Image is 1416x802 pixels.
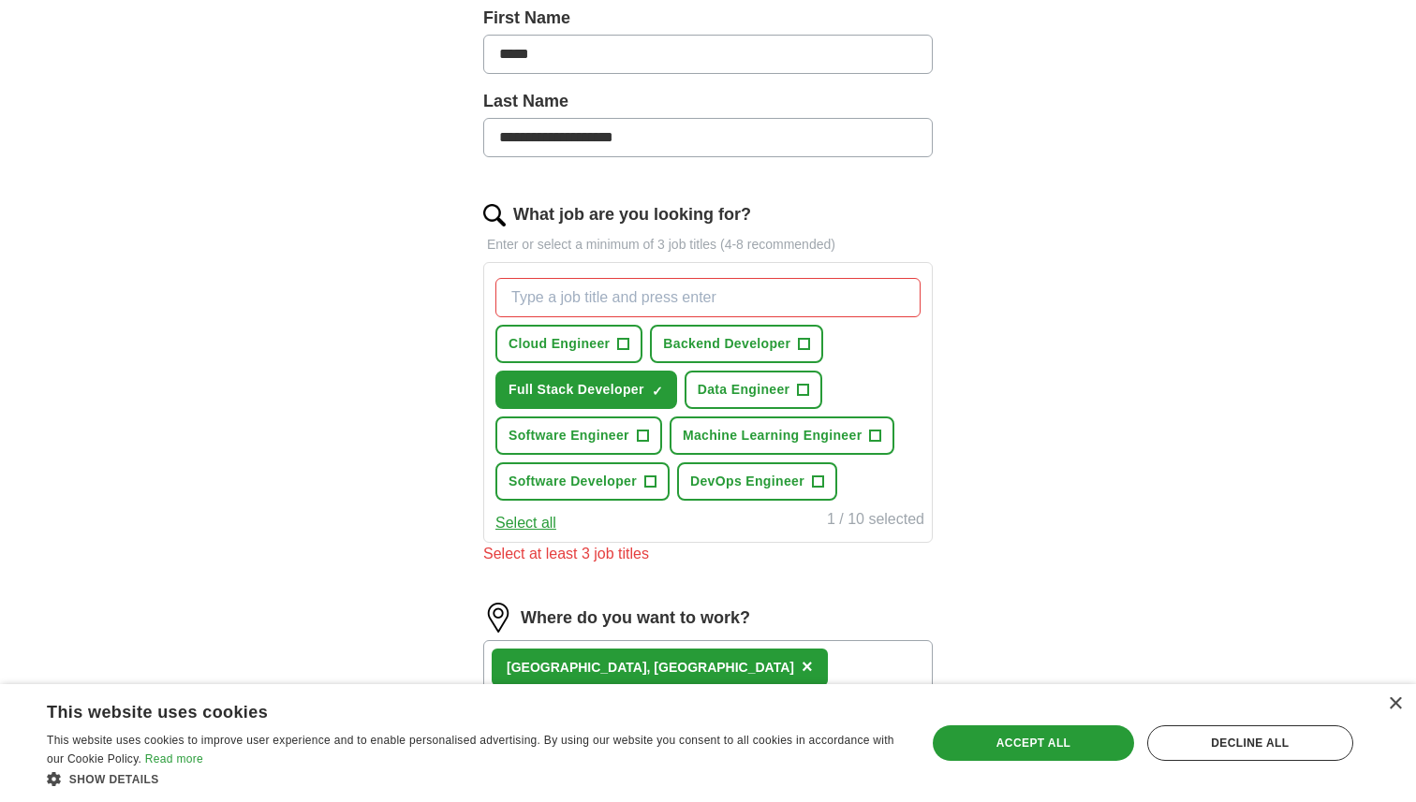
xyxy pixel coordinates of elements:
span: ✓ [652,384,663,399]
button: Machine Learning Engineer [670,416,895,455]
img: search.png [483,204,506,226]
button: × [802,653,813,681]
span: Cloud Engineer [509,334,610,354]
div: This website uses cookies [47,695,853,723]
label: Where do you want to work? [521,605,750,631]
label: Last Name [483,89,933,114]
label: What job are you looking for? [513,202,751,227]
span: Machine Learning Engineer [683,426,863,445]
div: Select at least 3 job titles [483,543,933,565]
button: Cloud Engineer [495,325,642,363]
span: Software Engineer [509,426,629,445]
span: Data Engineer [698,380,790,400]
div: , [GEOGRAPHIC_DATA] [507,658,794,678]
img: location.png [483,603,513,633]
button: Backend Developer [650,325,823,363]
div: 1 / 10 selected [827,508,924,534]
button: Select all [495,512,556,534]
span: Full Stack Developer [509,380,644,400]
strong: [GEOGRAPHIC_DATA] [507,660,647,675]
div: Close [1388,697,1402,711]
div: Show details [47,769,900,788]
button: DevOps Engineer [677,462,837,501]
button: Full Stack Developer✓ [495,371,677,409]
p: Enter or select a minimum of 3 job titles (4-8 recommended) [483,235,933,255]
div: Accept all [933,725,1133,761]
label: First Name [483,6,933,31]
span: Software Developer [509,472,637,491]
span: Backend Developer [663,334,790,354]
span: Show details [69,773,159,786]
div: Decline all [1147,725,1353,761]
a: Read more, opens a new window [145,752,203,766]
span: × [802,656,813,677]
input: Type a job title and press enter [495,278,921,317]
span: This website uses cookies to improve user experience and to enable personalised advertising. By u... [47,734,894,766]
button: Software Engineer [495,416,662,455]
button: Data Engineer [685,371,823,409]
span: DevOps Engineer [690,472,804,491]
button: Software Developer [495,462,670,501]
